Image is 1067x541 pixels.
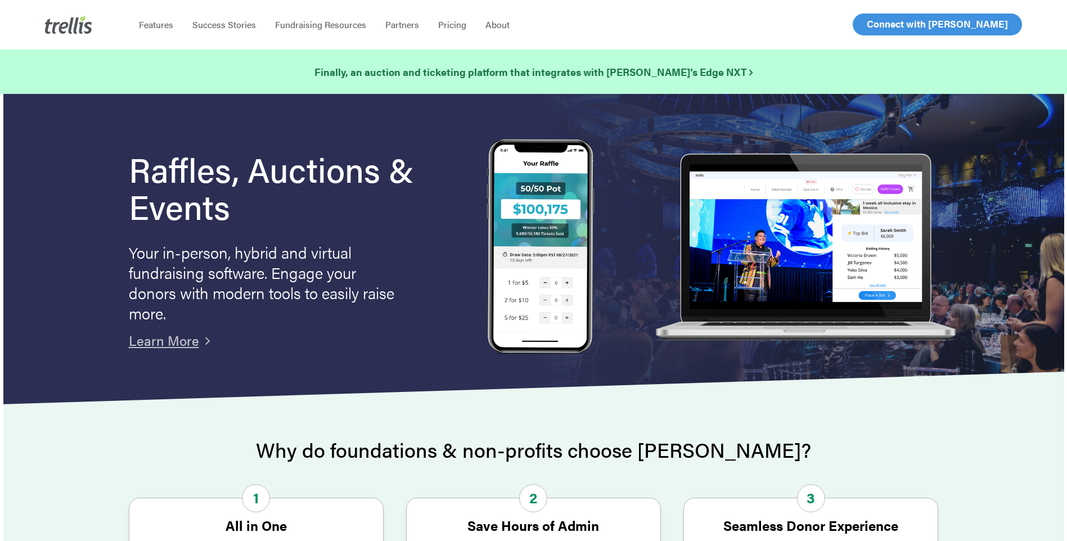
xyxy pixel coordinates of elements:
span: Pricing [438,18,466,31]
span: 1 [242,484,270,512]
p: Your in-person, hybrid and virtual fundraising software. Engage your donors with modern tools to ... [129,242,399,323]
a: About [476,19,519,30]
a: Fundraising Resources [265,19,376,30]
a: Finally, an auction and ticketing platform that integrates with [PERSON_NAME]’s Edge NXT [314,64,753,80]
strong: Save Hours of Admin [467,516,599,535]
span: About [485,18,510,31]
span: Features [139,18,173,31]
img: rafflelaptop_mac_optim.png [649,154,961,342]
a: Connect with [PERSON_NAME] [853,13,1022,35]
strong: Finally, an auction and ticketing platform that integrates with [PERSON_NAME]’s Edge NXT [314,65,753,79]
a: Partners [376,19,429,30]
span: Connect with [PERSON_NAME] [867,17,1008,30]
a: Features [129,19,183,30]
h1: Raffles, Auctions & Events [129,150,445,224]
strong: Seamless Donor Experience [723,516,898,535]
span: 2 [519,484,547,512]
a: Pricing [429,19,476,30]
a: Learn More [129,331,199,350]
strong: All in One [226,516,287,535]
span: Fundraising Resources [275,18,366,31]
a: Success Stories [183,19,265,30]
span: 3 [797,484,825,512]
h2: Why do foundations & non-profits choose [PERSON_NAME]? [129,439,939,461]
img: Trellis Raffles, Auctions and Event Fundraising [487,139,594,357]
span: Success Stories [192,18,256,31]
span: Partners [385,18,419,31]
img: Trellis [45,16,92,34]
